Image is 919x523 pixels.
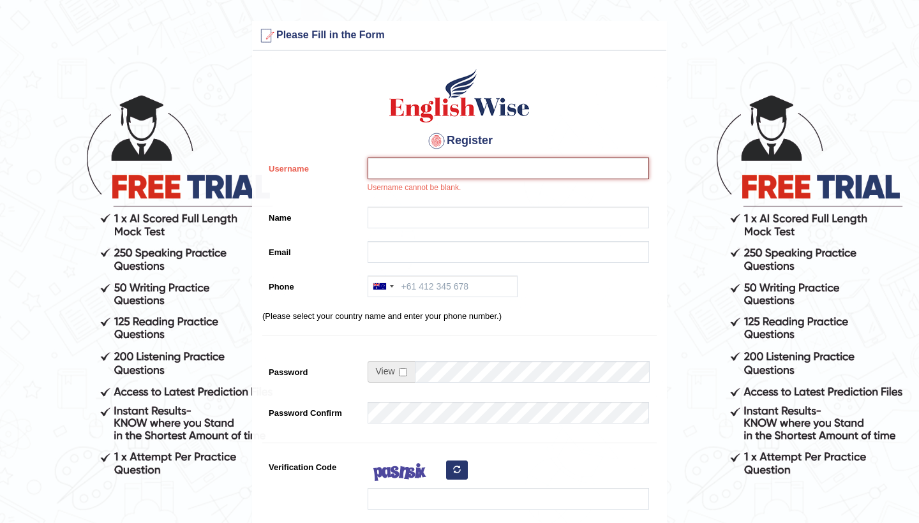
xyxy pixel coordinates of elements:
label: Name [262,207,361,224]
label: Password [262,361,361,378]
h3: Please Fill in the Form [256,26,663,46]
label: Password Confirm [262,402,361,419]
img: Logo of English Wise create a new account for intelligent practice with AI [387,67,532,124]
div: Australia: +61 [368,276,398,297]
h4: Register [262,131,657,151]
label: Username [262,158,361,175]
label: Email [262,241,361,258]
input: Show/Hide Password [399,368,407,376]
p: (Please select your country name and enter your phone number.) [262,310,657,322]
label: Verification Code [262,456,361,473]
input: +61 412 345 678 [368,276,518,297]
label: Phone [262,276,361,293]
